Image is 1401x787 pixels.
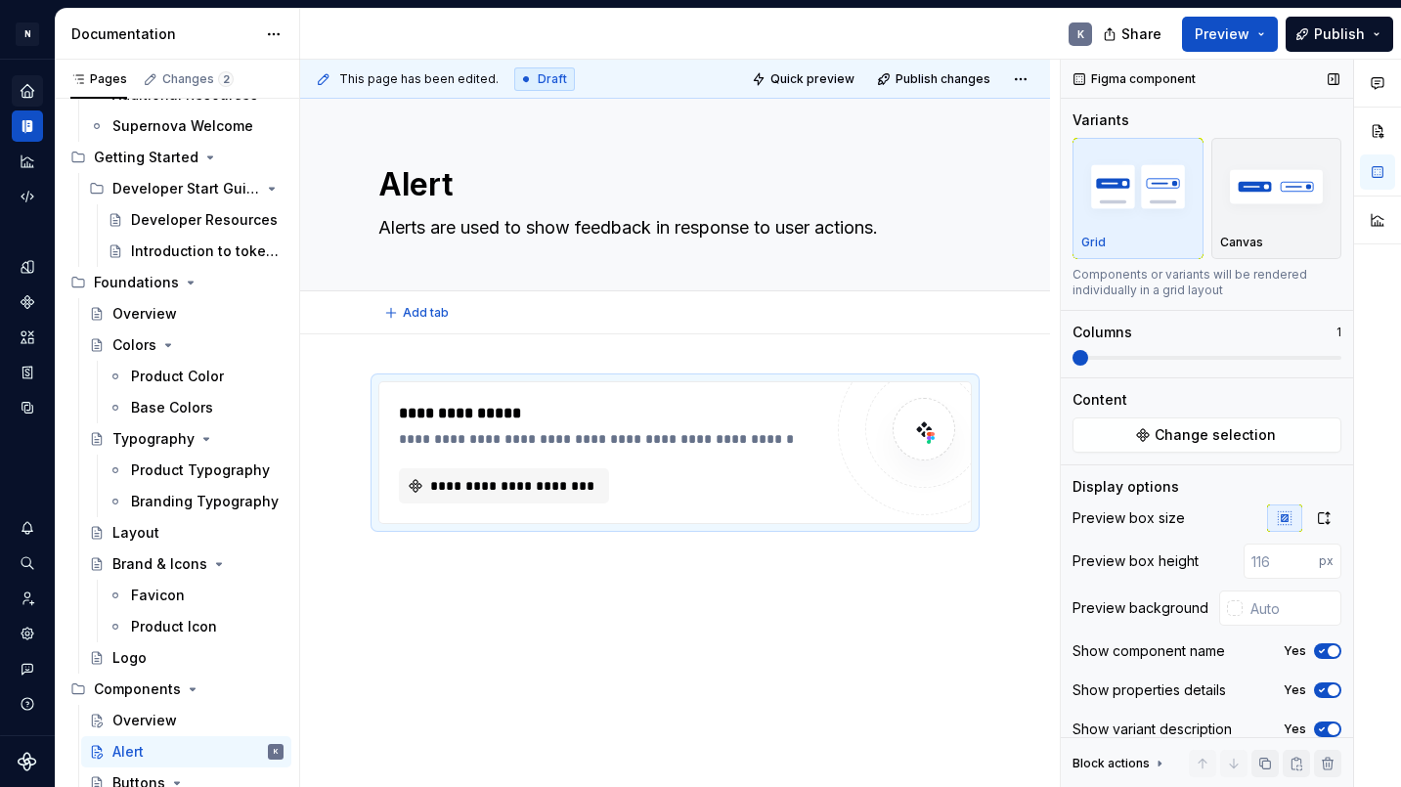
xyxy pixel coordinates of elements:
a: Supernova Logo [18,752,37,771]
div: Preview box height [1073,551,1199,571]
label: Yes [1284,721,1306,737]
button: placeholderGrid [1073,138,1204,259]
a: Branding Typography [100,486,291,517]
p: 1 [1336,325,1341,340]
div: Typography [112,429,195,449]
button: Contact support [12,653,43,684]
div: Preview background [1073,598,1208,618]
div: Product Color [131,367,224,386]
a: Product Color [100,361,291,392]
a: Storybook stories [12,357,43,388]
div: Changes [162,71,234,87]
a: Data sources [12,392,43,423]
a: Base Colors [100,392,291,423]
img: placeholder [1081,151,1195,222]
a: Product Typography [100,455,291,486]
div: Foundations [63,267,291,298]
textarea: Alerts are used to show feedback in response to user actions. [374,212,968,243]
div: Layout [112,523,159,543]
div: Alert [112,742,144,762]
a: Documentation [12,110,43,142]
a: Layout [81,517,291,548]
div: Logo [112,648,147,668]
button: Notifications [12,512,43,544]
span: Add tab [403,305,449,321]
button: Quick preview [746,66,863,93]
div: Variants [1073,110,1129,130]
span: Publish [1314,24,1365,44]
a: Favicon [100,580,291,611]
a: Colors [81,329,291,361]
div: Base Colors [131,398,213,417]
a: Developer Resources [100,204,291,236]
div: Getting Started [63,142,291,173]
a: Analytics [12,146,43,177]
div: Product Icon [131,617,217,636]
div: Supernova Welcome [112,116,253,136]
textarea: Alert [374,161,968,208]
div: Components [12,286,43,318]
div: Developer Resources [131,210,278,230]
div: Components [63,674,291,705]
div: Getting Started [94,148,198,167]
a: Supernova Welcome [81,110,291,142]
a: Overview [81,705,291,736]
div: Block actions [1073,750,1167,777]
div: Branding Typography [131,492,279,511]
div: Developer Start Guide [112,179,260,198]
div: Show variant description [1073,720,1232,739]
div: Developer Start Guide [81,173,291,204]
div: Assets [12,322,43,353]
span: Quick preview [770,71,854,87]
div: Foundations [94,273,179,292]
img: placeholder [1220,151,1334,222]
a: Design tokens [12,251,43,283]
label: Yes [1284,643,1306,659]
a: Brand & Icons [81,548,291,580]
span: Change selection [1155,425,1276,445]
p: px [1319,553,1334,569]
label: Yes [1284,682,1306,698]
p: Canvas [1220,235,1263,250]
a: AlertK [81,736,291,767]
a: Logo [81,642,291,674]
span: Publish changes [896,71,990,87]
input: 116 [1244,544,1319,579]
a: Product Icon [100,611,291,642]
button: Publish [1286,17,1393,52]
div: K [1077,26,1084,42]
div: Columns [1073,323,1132,342]
button: Search ⌘K [12,547,43,579]
div: Content [1073,390,1127,410]
div: N [16,22,39,46]
div: Show component name [1073,641,1225,661]
span: 2 [218,71,234,87]
div: Introduction to tokens [131,241,280,261]
a: Overview [81,298,291,329]
div: Preview box size [1073,508,1185,528]
button: Add tab [378,299,458,327]
button: placeholderCanvas [1211,138,1342,259]
div: Display options [1073,477,1179,497]
a: Home [12,75,43,107]
button: Change selection [1073,417,1341,453]
div: Show properties details [1073,680,1226,700]
div: Colors [112,335,156,355]
p: Grid [1081,235,1106,250]
a: Invite team [12,583,43,614]
a: Settings [12,618,43,649]
div: Overview [112,304,177,324]
div: Components [94,679,181,699]
span: Share [1121,24,1161,44]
